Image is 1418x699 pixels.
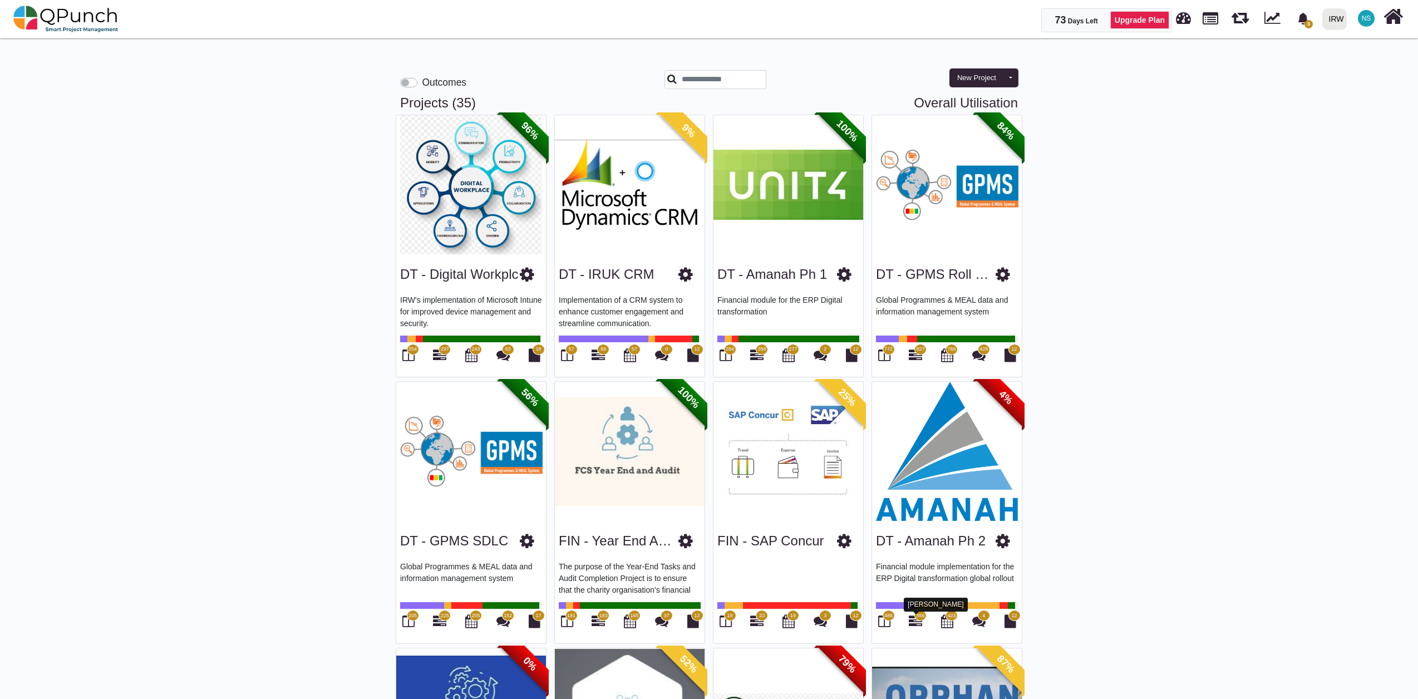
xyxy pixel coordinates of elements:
p: IRW's implementation of Microsoft Intune for improved device management and security. [400,294,542,328]
a: DT - IRUK CRM [559,267,654,282]
span: 358 [758,346,766,353]
span: Releases [1232,6,1249,24]
span: 52% [658,633,720,695]
span: 66 [600,346,606,353]
div: [PERSON_NAME] [904,598,968,612]
span: 12 [1011,612,1017,620]
a: NS [1351,1,1381,36]
i: Home [1383,6,1403,27]
span: NS [1362,15,1371,22]
i: Punch Discussions [972,348,986,362]
p: The purpose of the Year-End Tasks and Audit Completion Project is to ensure that the charity orga... [559,561,701,594]
span: Dashboard [1176,7,1191,23]
a: 827 [909,353,922,362]
a: FIN - SAP Concur [717,533,824,548]
i: Document Library [687,614,699,628]
span: 19 [727,612,732,620]
i: Document Library [846,614,858,628]
span: 25% [816,367,878,429]
span: 79% [816,633,878,695]
span: 100% [658,367,720,429]
span: 486 [884,612,893,620]
span: 243 [471,346,480,353]
span: 556 [917,612,925,620]
i: Board [402,348,415,362]
i: Document Library [846,348,858,362]
span: 827 [917,346,925,353]
i: Calendar [941,348,953,362]
i: Calendar [782,614,795,628]
i: Calendar [465,614,477,628]
span: 12 [853,346,858,353]
i: Gantt [909,348,922,362]
i: Gantt [750,348,764,362]
i: Document Library [1005,614,1016,628]
span: 4% [975,367,1037,429]
span: 19 [790,612,796,620]
span: 254 [408,346,417,353]
svg: bell fill [1297,13,1309,24]
a: 556 [909,619,922,628]
a: 23 [750,619,764,628]
i: Punch Discussions [496,614,510,628]
h3: DT - Digital Workplc [400,267,518,283]
i: Punch Discussions [496,348,510,362]
span: 37 [664,612,669,620]
span: 0% [499,633,561,695]
span: 297 [441,346,449,353]
span: 18 [535,346,541,353]
span: 9% [658,100,720,162]
i: Calendar [465,348,477,362]
span: 205 [408,612,417,620]
h3: Projects (35) [400,95,1018,111]
a: FIN - Year End Audit [559,533,680,548]
i: Calendar [782,348,795,362]
i: Document Library [529,348,540,362]
div: Notification [1293,8,1313,28]
span: 84% [975,100,1037,162]
span: 183 [599,612,608,620]
span: 17 [535,612,541,620]
a: bell fill3 [1291,1,1318,36]
span: Projects [1203,7,1218,24]
h3: DT - GPMS SDLC [400,533,508,549]
a: 225 [433,619,446,628]
span: 181 [567,612,575,620]
span: 96% [499,100,561,162]
i: Board [878,348,890,362]
i: Gantt [750,614,764,628]
i: Punch Discussions [814,348,827,362]
a: DT - Amanah Ph 1 [717,267,827,282]
a: 183 [592,619,605,628]
p: Global Programmes & MEAL data and information management system [400,561,542,594]
h3: FIN - Year End Audit [559,533,678,549]
span: 205 [471,612,480,620]
i: Board [878,614,890,628]
i: Gantt [592,614,605,628]
span: 23 [759,612,765,620]
i: Board [720,348,732,362]
a: DT - Digital Workplc [400,267,518,282]
a: 297 [433,353,446,362]
h3: DT - GPMS Roll out [876,267,996,283]
span: 73 [1055,14,1066,26]
span: 57 [568,346,574,353]
span: 766 [947,346,956,353]
span: 152 [504,612,512,620]
span: 12 [694,612,700,620]
label: Outcomes [422,75,466,90]
div: Dynamic Report [1259,1,1291,37]
i: Gantt [433,348,446,362]
span: 87% [975,633,1037,695]
span: 56% [499,367,561,429]
span: 12 [694,346,700,353]
span: 100% [816,100,878,162]
h3: DT - Amanah Ph 1 [717,267,827,283]
span: 57 [632,346,637,353]
span: 225 [441,612,449,620]
span: 12 [853,612,858,620]
h3: FIN - SAP Concur [717,533,824,549]
a: Upgrade Plan [1110,11,1169,29]
span: 772 [884,346,893,353]
i: Document Library [687,348,699,362]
